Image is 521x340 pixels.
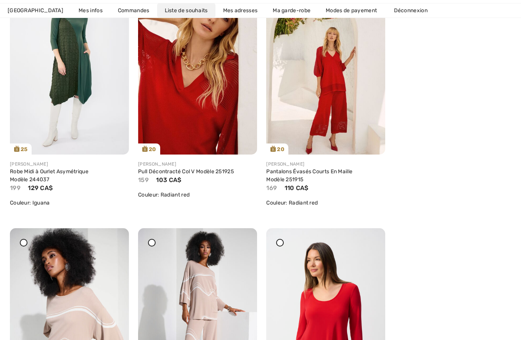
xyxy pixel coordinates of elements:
a: Modes de payement [318,3,384,18]
span: 199 [10,184,21,192]
a: Commandes [110,3,157,18]
span: 129 CA$ [28,184,53,192]
a: Mes adresses [215,3,265,18]
span: 110 CA$ [285,184,309,192]
a: Pantalons Évasés Courts En Maille Modèle 251915 [266,168,352,183]
span: 169 [266,184,277,192]
div: [PERSON_NAME] [266,161,385,168]
div: [PERSON_NAME] [10,161,129,168]
a: Liste de souhaits [157,3,215,18]
a: Pull Décontracté Col V Modèle 251925 [138,168,234,175]
div: Couleur: Radiant red [266,199,385,207]
span: 103 CA$ [156,176,181,184]
div: Couleur: Iguana [10,199,129,207]
span: [GEOGRAPHIC_DATA] [8,7,63,14]
a: Déconnexion [386,3,443,18]
div: Couleur: Radiant red [138,191,257,199]
a: Ma garde-robe [265,3,318,18]
span: 159 [138,176,149,184]
a: Robe Midi à Ourlet Asymétrique Modèle 244037 [10,168,88,183]
a: Mes infos [71,3,110,18]
div: [PERSON_NAME] [138,161,257,168]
